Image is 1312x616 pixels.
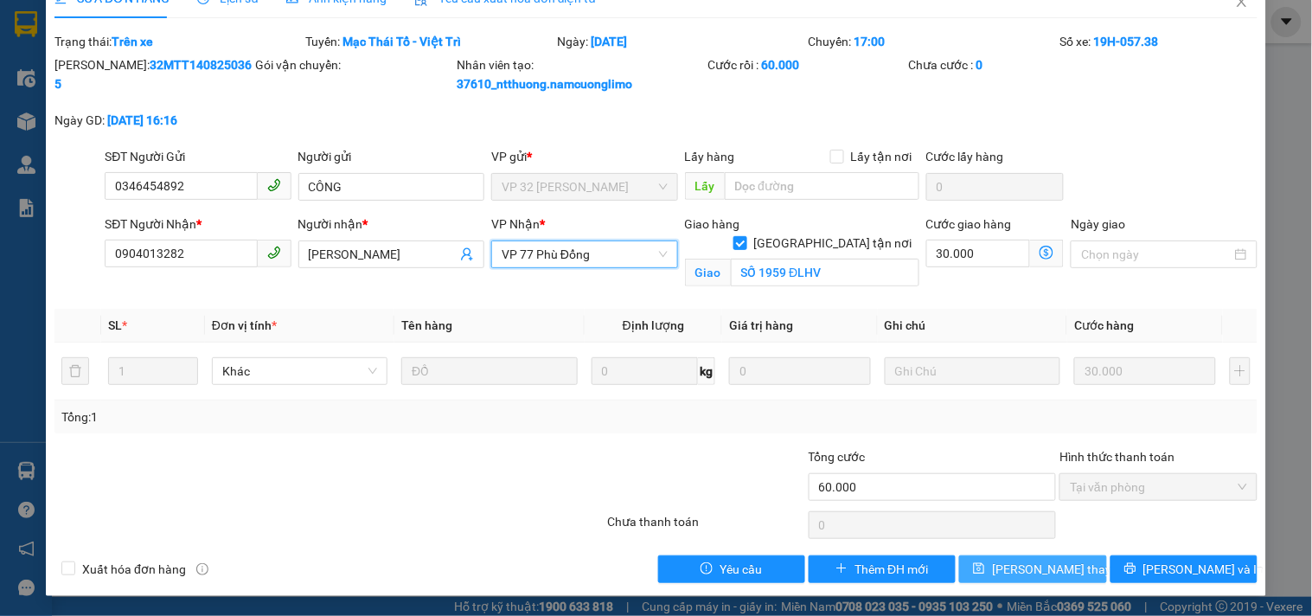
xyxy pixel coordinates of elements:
[502,241,667,267] span: VP 77 Phù Đổng
[729,318,793,332] span: Giá trị hàng
[685,259,731,286] span: Giao
[457,77,632,91] b: 37610_ntthuong.namcuonglimo
[976,58,983,72] b: 0
[731,259,919,286] input: Giao tận nơi
[1124,562,1136,576] span: printer
[605,512,806,542] div: Chưa thanh toán
[685,150,735,164] span: Lấy hàng
[75,560,193,579] span: Xuất hóa đơn hàng
[762,58,800,72] b: 60.000
[729,357,871,385] input: 0
[298,215,484,234] div: Người nhận
[196,563,208,575] span: info-circle
[54,111,252,130] div: Ngày GD:
[112,35,153,48] b: Trên xe
[720,560,762,579] span: Yêu cầu
[1071,217,1125,231] label: Ngày giao
[1110,555,1258,583] button: printer[PERSON_NAME] và In
[491,147,677,166] div: VP gửi
[685,172,725,200] span: Lấy
[909,55,1106,74] div: Chưa cước :
[698,357,715,385] span: kg
[701,562,713,576] span: exclamation-circle
[304,32,556,51] div: Tuyến:
[1081,245,1231,264] input: Ngày giao
[725,172,919,200] input: Dọc đường
[747,234,919,253] span: [GEOGRAPHIC_DATA] tận nơi
[502,174,667,200] span: VP 32 Mạc Thái Tổ
[854,560,928,579] span: Thêm ĐH mới
[1093,35,1158,48] b: 19H-057.38
[973,562,985,576] span: save
[835,562,848,576] span: plus
[54,55,252,93] div: [PERSON_NAME]:
[1040,246,1053,260] span: dollar-circle
[107,113,177,127] b: [DATE] 16:16
[1074,357,1216,385] input: 0
[591,35,627,48] b: [DATE]
[878,309,1067,343] th: Ghi chú
[1058,32,1258,51] div: Số xe:
[61,357,89,385] button: delete
[460,247,474,261] span: user-add
[926,173,1065,201] input: Cước lấy hàng
[162,73,723,94] li: Số nhà [STREET_ADDRESS][PERSON_NAME]
[926,150,1004,164] label: Cước lấy hàng
[926,217,1012,231] label: Cước giao hàng
[885,357,1060,385] input: Ghi Chú
[809,450,866,464] span: Tổng cước
[54,58,252,91] b: 32MTT1408250365
[1059,450,1174,464] label: Hình thức thanh toán
[53,32,304,51] div: Trạng thái:
[222,358,377,384] span: Khác
[108,318,122,332] span: SL
[267,246,281,260] span: phone
[844,147,919,166] span: Lấy tận nơi
[658,555,805,583] button: exclamation-circleYêu cầu
[267,178,281,192] span: phone
[343,35,462,48] b: Mạc Thái Tổ - Việt Trì
[555,32,807,51] div: Ngày:
[1230,357,1251,385] button: plus
[105,147,291,166] div: SĐT Người Gửi
[457,55,705,93] div: Nhân viên tạo:
[401,318,452,332] span: Tên hàng
[926,240,1031,267] input: Cước giao hàng
[210,20,675,67] b: Công ty TNHH Trọng Hiếu Phú Thọ - Nam Cường Limousine
[685,217,740,231] span: Giao hàng
[959,555,1106,583] button: save[PERSON_NAME] thay đổi
[401,357,577,385] input: VD: Bàn, Ghế
[256,55,453,74] div: Gói vận chuyển:
[807,32,1059,51] div: Chuyến:
[992,560,1130,579] span: [PERSON_NAME] thay đổi
[298,147,484,166] div: Người gửi
[162,94,723,116] li: Hotline: 1900400028
[1070,474,1246,500] span: Tại văn phòng
[854,35,886,48] b: 17:00
[61,407,508,427] div: Tổng: 1
[491,217,540,231] span: VP Nhận
[1074,318,1134,332] span: Cước hàng
[1143,560,1264,579] span: [PERSON_NAME] và In
[105,215,291,234] div: SĐT Người Nhận
[809,555,956,583] button: plusThêm ĐH mới
[212,318,277,332] span: Đơn vị tính
[708,55,906,74] div: Cước rồi :
[623,318,684,332] span: Định lượng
